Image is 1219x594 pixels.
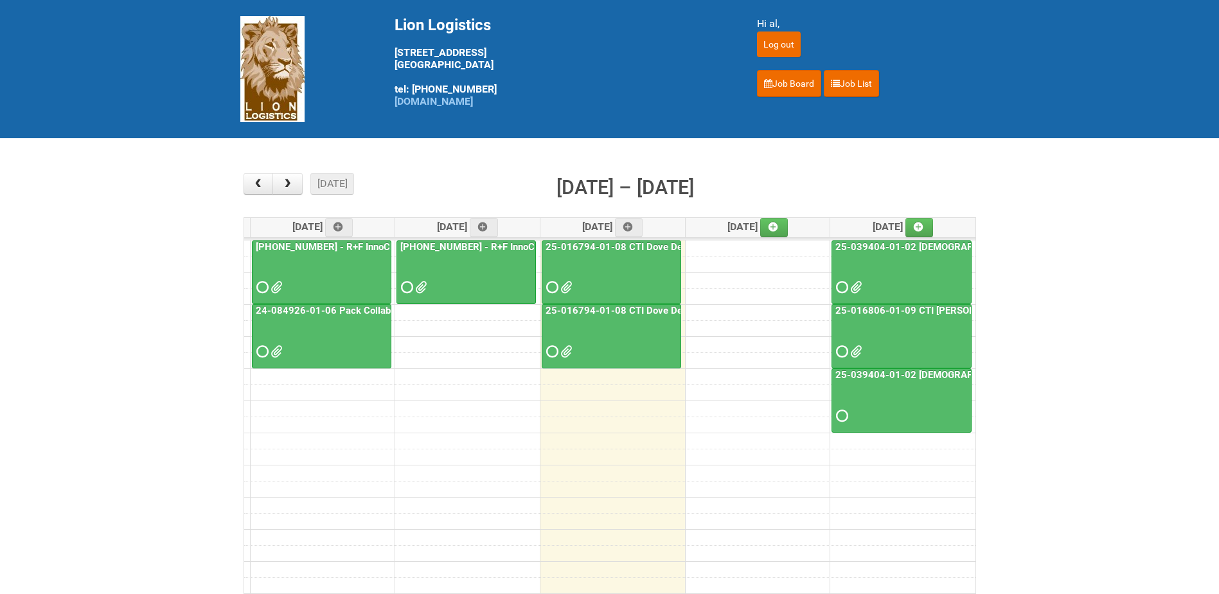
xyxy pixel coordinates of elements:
[253,241,405,253] a: [PHONE_NUMBER] - R+F InnoCPT
[253,305,439,316] a: 24-084926-01-06 Pack Collab Wand Tint
[560,283,569,292] span: 25-016794-01-01_LABELS_Lion1.xlsx MOR 25-016794-01-08.xlsm 25-016794-01-01_LABELS_Lion.xlsx Dove ...
[542,240,681,305] a: 25-016794-01-08 CTI Dove Deep Moisture
[833,305,1090,316] a: 25-016806-01-09 CTI [PERSON_NAME] Bar Superior HUT
[760,218,788,237] a: Add an event
[256,283,265,292] span: Requested
[757,70,821,97] a: Job Board
[256,347,265,356] span: Requested
[252,240,391,305] a: [PHONE_NUMBER] - R+F InnoCPT
[832,368,972,433] a: 25-039404-01-02 [DEMOGRAPHIC_DATA] Wet Shave SQM - photo slot
[757,32,801,57] input: Log out
[240,16,305,122] img: Lion Logistics
[836,411,845,420] span: Requested
[271,283,280,292] span: MDN 25-032854-01-08 Left overs.xlsx MOR 25-032854-01-08.xlsm 25_032854_01_LABELS_Lion.xlsx MDN 25...
[252,304,391,368] a: 24-084926-01-06 Pack Collab Wand Tint
[582,221,643,233] span: [DATE]
[615,218,643,237] a: Add an event
[850,347,859,356] span: LPF - 25-016806-01-09 CTI Dove CM Bar Superior HUT.xlsx Dove CM Usage Instructions.pdf MDN - 25-0...
[395,95,473,107] a: [DOMAIN_NAME]
[542,304,681,368] a: 25-016794-01-08 CTI Dove Deep Moisture - Photos slot
[832,304,972,368] a: 25-016806-01-09 CTI [PERSON_NAME] Bar Superior HUT
[292,221,353,233] span: [DATE]
[546,347,555,356] span: Requested
[240,62,305,75] a: Lion Logistics
[310,173,354,195] button: [DATE]
[437,221,498,233] span: [DATE]
[850,283,859,292] span: Group 6000.pdf Group 5000.pdf Group 4000.pdf Group 3000.pdf Group 2000.pdf Group 1000.pdf Additio...
[271,347,280,356] span: grp 1001 2..jpg group 1001 1..jpg MOR 24-084926-01-08.xlsm Labels 24-084926-01-06 Pack Collab Wan...
[560,347,569,356] span: Grp 2002 Seed.jpg Grp 2002 2..jpg grp 2002 1..jpg Grp 2001 Seed.jpg GRp 2001 2..jpg Grp 2001 1..j...
[395,16,491,34] span: Lion Logistics
[832,240,972,305] a: 25-039404-01-02 [DEMOGRAPHIC_DATA] Wet Shave SQM
[415,283,424,292] span: GROUP 001.jpg GROUP 001 (2).jpg
[727,221,788,233] span: [DATE]
[543,305,794,316] a: 25-016794-01-08 CTI Dove Deep Moisture - Photos slot
[833,369,1146,381] a: 25-039404-01-02 [DEMOGRAPHIC_DATA] Wet Shave SQM - photo slot
[556,173,694,203] h2: [DATE] – [DATE]
[470,218,498,237] a: Add an event
[757,16,979,32] div: Hi al,
[905,218,934,237] a: Add an event
[543,241,736,253] a: 25-016794-01-08 CTI Dove Deep Moisture
[546,283,555,292] span: Requested
[873,221,934,233] span: [DATE]
[836,283,845,292] span: Requested
[325,218,353,237] a: Add an event
[395,16,725,107] div: [STREET_ADDRESS] [GEOGRAPHIC_DATA] tel: [PHONE_NUMBER]
[836,347,845,356] span: Requested
[396,240,536,305] a: [PHONE_NUMBER] - R+F InnoCPT - photo slot
[833,241,1094,253] a: 25-039404-01-02 [DEMOGRAPHIC_DATA] Wet Shave SQM
[398,241,601,253] a: [PHONE_NUMBER] - R+F InnoCPT - photo slot
[401,283,410,292] span: Requested
[824,70,879,97] a: Job List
